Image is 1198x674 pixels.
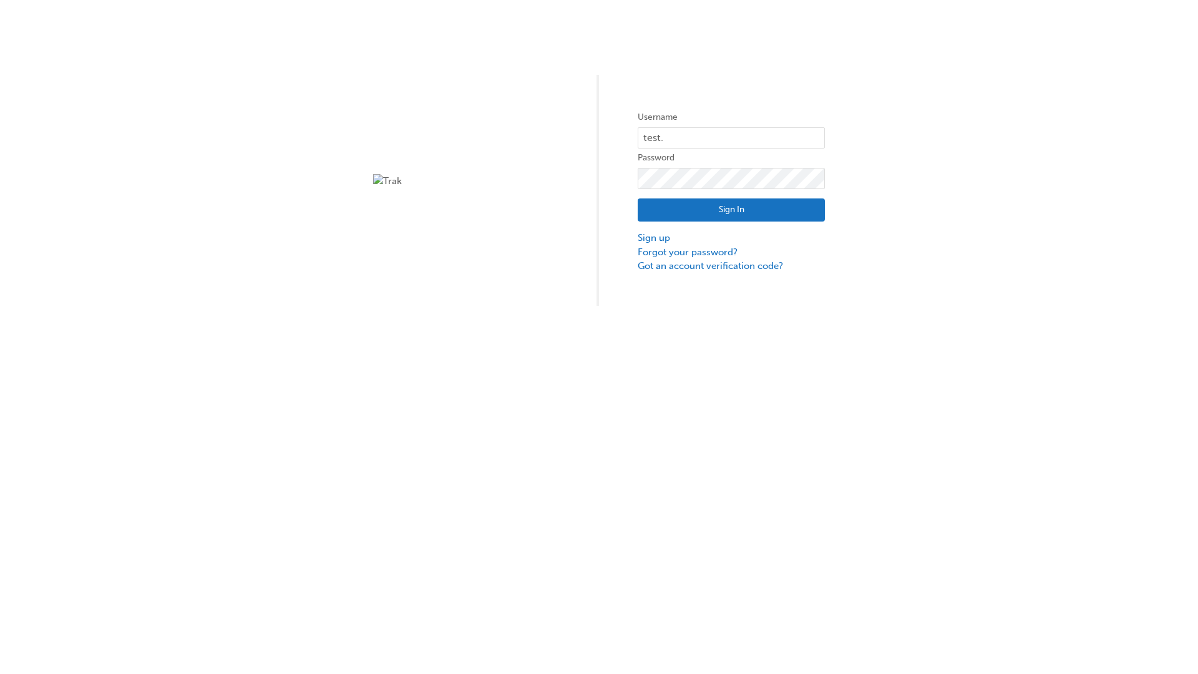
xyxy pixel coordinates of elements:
[638,127,825,149] input: Username
[638,245,825,260] a: Forgot your password?
[638,231,825,245] a: Sign up
[638,150,825,165] label: Password
[373,174,560,188] img: Trak
[638,110,825,125] label: Username
[638,198,825,222] button: Sign In
[638,259,825,273] a: Got an account verification code?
